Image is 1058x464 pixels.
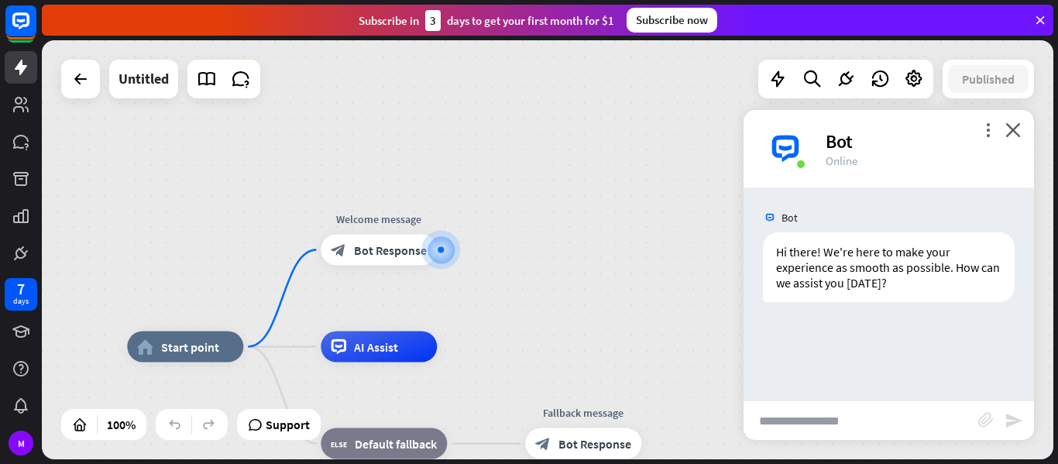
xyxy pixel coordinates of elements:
[309,211,448,227] div: Welcome message
[266,412,310,437] span: Support
[1005,122,1021,137] i: close
[355,436,437,452] span: Default fallback
[826,153,1015,168] div: Online
[1005,411,1023,430] i: send
[9,431,33,455] div: M
[354,242,427,258] span: Bot Response
[102,412,140,437] div: 100%
[981,122,995,137] i: more_vert
[137,339,153,355] i: home_2
[781,211,798,225] span: Bot
[12,6,59,53] button: Open LiveChat chat widget
[119,60,169,98] div: Untitled
[826,129,1015,153] div: Bot
[763,232,1015,302] div: Hi there! We're here to make your experience as smooth as possible. How can we assist you [DATE]?
[948,65,1029,93] button: Published
[161,339,219,355] span: Start point
[5,278,37,311] a: 7 days
[535,436,551,452] i: block_bot_response
[331,436,347,452] i: block_fallback
[558,436,631,452] span: Bot Response
[359,10,614,31] div: Subscribe in days to get your first month for $1
[978,412,994,428] i: block_attachment
[331,242,346,258] i: block_bot_response
[514,405,653,421] div: Fallback message
[17,282,25,296] div: 7
[13,296,29,307] div: days
[354,339,398,355] span: AI Assist
[627,8,717,33] div: Subscribe now
[425,10,441,31] div: 3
